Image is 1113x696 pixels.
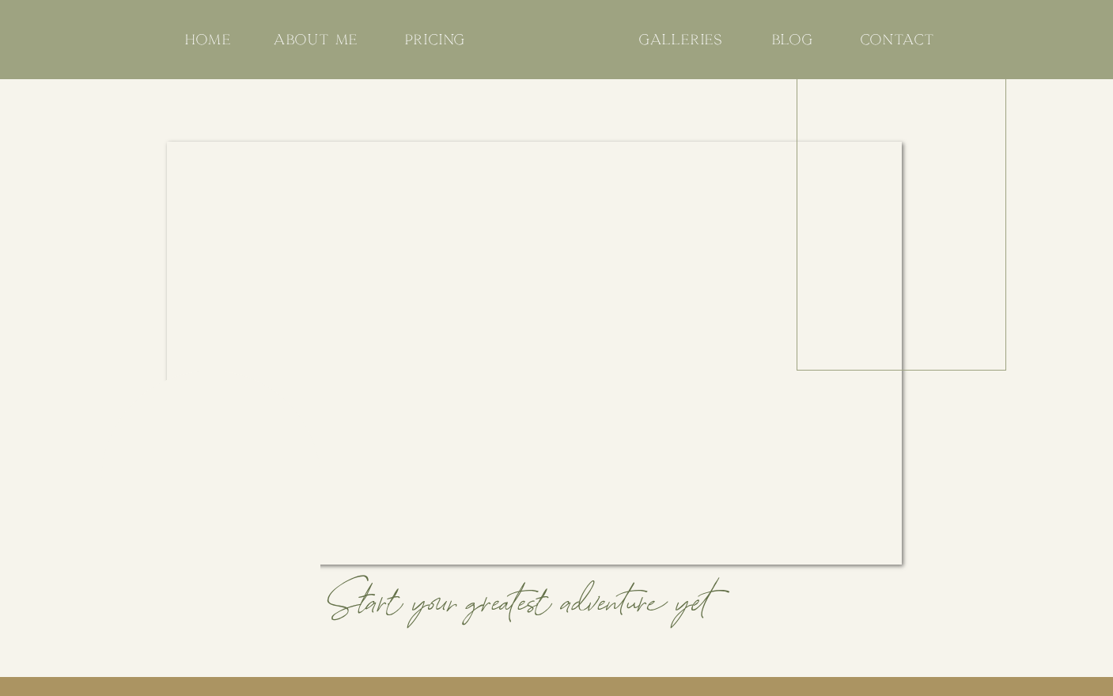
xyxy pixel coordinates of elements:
[400,29,471,50] a: pricing
[173,29,244,50] a: HOME
[855,29,941,50] a: CONTACT
[269,29,364,50] a: ABOUT me
[638,29,725,50] a: galleries
[770,29,817,50] a: blog
[328,582,960,660] h1: Start your greatest adventure yet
